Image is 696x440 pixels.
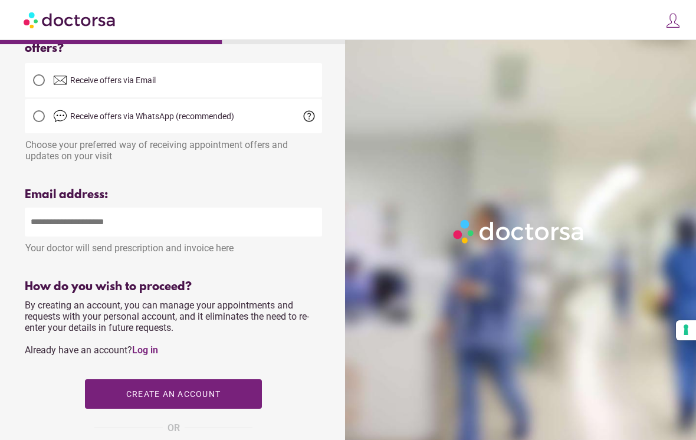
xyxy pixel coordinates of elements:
[449,216,589,247] img: Logo-Doctorsa-trans-White-partial-flat.png
[25,237,322,254] div: Your doctor will send prescription and invoice here
[70,111,234,121] span: Receive offers via WhatsApp (recommended)
[676,320,696,340] button: Your consent preferences for tracking technologies
[665,12,681,29] img: icons8-customer-100.png
[24,6,117,33] img: Doctorsa.com
[168,421,180,436] span: OR
[25,280,322,294] div: How do you wish to proceed?
[25,300,309,356] span: By creating an account, you can manage your appointments and requests with your personal account,...
[302,109,316,123] span: help
[25,188,322,202] div: Email address:
[132,344,158,356] a: Log in
[126,389,221,399] span: Create an account
[25,133,322,162] div: Choose your preferred way of receiving appointment offers and updates on your visit
[53,109,67,123] img: chat
[70,75,156,85] span: Receive offers via Email
[85,379,262,409] button: Create an account
[53,73,67,87] img: email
